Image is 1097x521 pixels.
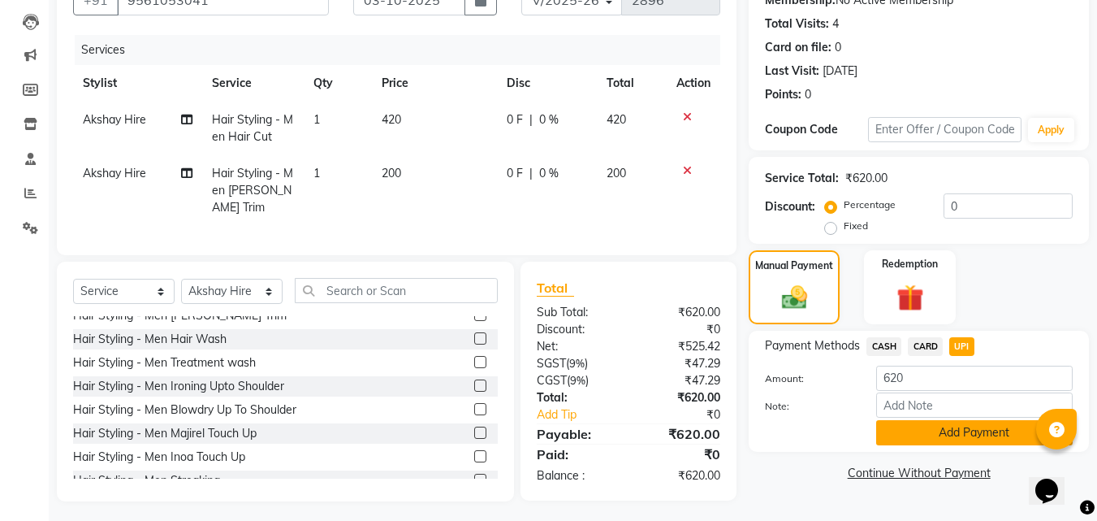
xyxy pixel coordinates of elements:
div: ₹47.29 [628,355,732,372]
label: Note: [753,399,863,414]
label: Percentage [844,198,896,212]
label: Redemption [882,257,938,271]
div: Hair Styling - Men Majirel Touch Up [73,425,257,442]
span: 420 [607,112,626,127]
span: CASH [866,337,901,356]
span: CGST [537,373,567,388]
div: Hair Styling - Men Hair Wash [73,331,227,348]
div: ₹620.00 [628,424,732,444]
th: Stylist [73,65,202,102]
span: 200 [382,166,401,180]
span: 0 % [539,111,559,128]
div: ₹47.29 [628,372,732,389]
th: Service [202,65,304,102]
div: ₹0 [628,445,732,464]
div: 0 [805,86,811,103]
div: Payable: [525,424,628,444]
div: Balance : [525,467,628,484]
div: Hair Styling - Men Streaking [73,472,220,489]
div: ( ) [525,355,628,372]
span: CARD [908,337,943,356]
div: ( ) [525,372,628,389]
span: 9% [569,357,585,370]
span: UPI [949,337,974,356]
div: Service Total: [765,170,839,187]
th: Disc [497,65,597,102]
div: ₹620.00 [628,304,732,321]
iframe: chat widget [1029,456,1081,505]
div: ₹620.00 [845,170,888,187]
span: 0 F [507,165,523,182]
th: Action [667,65,720,102]
button: Add Payment [876,420,1073,445]
div: [DATE] [823,63,857,80]
span: 420 [382,112,401,127]
div: Hair Styling - Men Blowdry Up To Shoulder [73,402,296,419]
div: Hair Styling - Men [PERSON_NAME] Trim [73,307,287,324]
img: _cash.svg [774,283,815,312]
div: Coupon Code [765,121,867,138]
div: 0 [835,39,841,56]
span: | [529,111,533,128]
div: ₹0 [628,321,732,338]
a: Add Tip [525,406,646,423]
div: Services [75,35,732,65]
div: Hair Styling - Men Treatment wash [73,354,256,371]
div: ₹0 [646,406,733,423]
span: 200 [607,166,626,180]
div: Hair Styling - Men Ironing Upto Shoulder [73,378,284,395]
input: Add Note [876,393,1073,418]
th: Qty [304,65,371,102]
th: Price [372,65,497,102]
span: Hair Styling - Men Hair Cut [212,112,293,144]
div: Hair Styling - Men Inoa Touch Up [73,449,245,466]
span: Akshay Hire [83,112,146,127]
span: | [529,165,533,182]
span: Akshay Hire [83,166,146,180]
span: Total [537,280,574,297]
span: Payment Methods [765,337,860,354]
div: Net: [525,338,628,355]
div: Sub Total: [525,304,628,321]
label: Manual Payment [755,258,833,273]
div: Total: [525,389,628,406]
span: 0 % [539,165,559,182]
div: Points: [765,86,801,103]
div: Total Visits: [765,15,829,33]
div: 4 [832,15,839,33]
span: Hair Styling - Men [PERSON_NAME] Trim [212,166,293,215]
input: Enter Offer / Coupon Code [868,117,1021,142]
div: ₹525.42 [628,338,732,355]
div: ₹620.00 [628,467,732,484]
a: Continue Without Payment [752,465,1086,482]
div: Paid: [525,445,628,464]
span: SGST [537,356,566,371]
div: Discount: [765,198,815,215]
div: Card on file: [765,39,831,56]
label: Fixed [844,219,868,233]
input: Amount [876,366,1073,391]
label: Amount: [753,371,863,386]
button: Apply [1028,118,1074,142]
span: 9% [570,374,585,387]
div: ₹620.00 [628,389,732,406]
div: Discount: [525,321,628,338]
div: Last Visit: [765,63,819,80]
span: 1 [313,112,320,127]
span: 0 F [507,111,523,128]
th: Total [597,65,667,102]
input: Search or Scan [295,278,498,303]
img: _gift.svg [888,281,932,315]
span: 1 [313,166,320,180]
